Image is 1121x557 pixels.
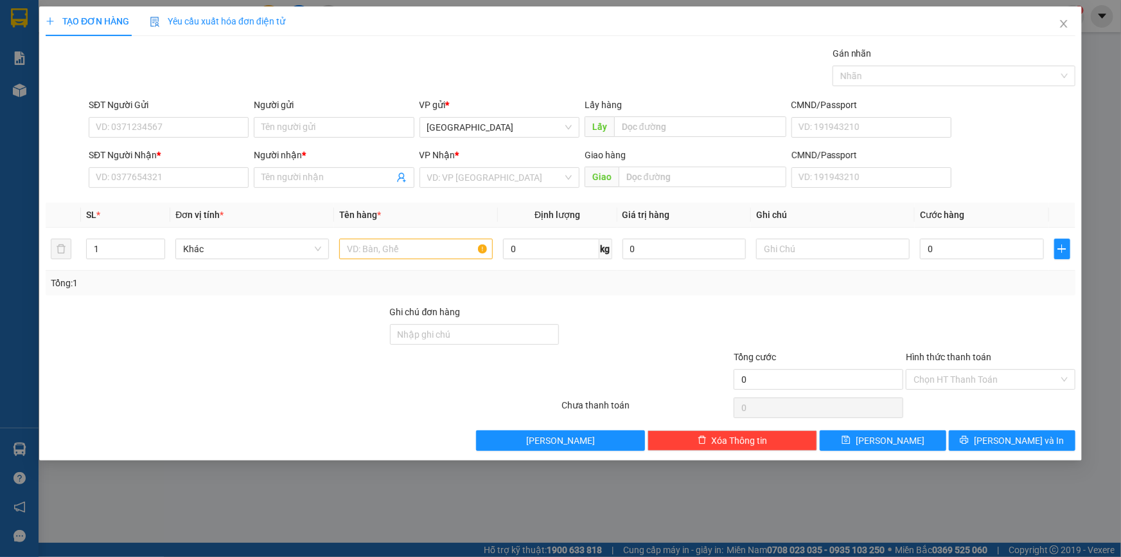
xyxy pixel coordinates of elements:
span: plus [46,17,55,26]
b: GỬI : [GEOGRAPHIC_DATA] [6,80,223,102]
input: 0 [622,239,746,259]
input: Dọc đường [614,116,786,137]
li: 02523854854 [6,44,245,60]
label: Gán nhãn [833,48,872,59]
div: Người gửi [254,98,414,112]
div: CMND/Passport [791,148,951,162]
div: Tổng: 1 [51,276,433,290]
span: Cước hàng [920,210,964,220]
span: Đơn vị tính [175,210,224,220]
span: close [1059,19,1069,29]
span: Giá trị hàng [622,210,670,220]
th: Ghi chú [751,203,915,228]
div: Chưa thanh toán [561,398,733,421]
input: Dọc đường [619,167,786,187]
span: Lấy [585,116,614,137]
input: Ghi chú đơn hàng [390,324,560,345]
button: deleteXóa Thông tin [648,430,817,451]
span: Xóa Thông tin [712,434,768,448]
span: [PERSON_NAME] và In [975,434,1064,448]
div: VP gửi [419,98,579,112]
span: environment [74,31,84,41]
span: [PERSON_NAME] [526,434,595,448]
span: Khác [183,239,321,259]
span: [PERSON_NAME] [856,434,924,448]
label: Ghi chú đơn hàng [390,307,461,317]
button: save[PERSON_NAME] [820,430,946,451]
input: VD: Bàn, Ghế [339,239,493,259]
div: SĐT Người Nhận [89,148,249,162]
span: Giao [585,167,619,187]
span: VP Nhận [419,150,455,160]
span: plus [1055,244,1070,254]
img: icon [150,17,160,27]
span: user-add [396,172,407,183]
span: Tổng cước [734,352,776,362]
button: [PERSON_NAME] [476,430,646,451]
span: Tên hàng [339,210,381,220]
span: SL [86,210,96,220]
li: 01 [PERSON_NAME] [6,28,245,44]
div: SĐT Người Gửi [89,98,249,112]
span: save [842,435,851,446]
span: Giao hàng [585,150,626,160]
div: Người nhận [254,148,414,162]
button: delete [51,239,71,259]
button: plus [1054,239,1070,259]
span: delete [698,435,707,446]
span: printer [960,435,969,446]
span: Định lượng [534,210,580,220]
span: Sài Gòn [427,118,572,137]
button: printer[PERSON_NAME] và In [949,430,1075,451]
span: phone [74,47,84,57]
span: Lấy hàng [585,100,622,110]
label: Hình thức thanh toán [906,352,991,362]
b: [PERSON_NAME] [74,8,182,24]
span: TẠO ĐƠN HÀNG [46,16,129,26]
button: Close [1046,6,1082,42]
input: Ghi Chú [756,239,910,259]
div: CMND/Passport [791,98,951,112]
span: kg [599,239,612,259]
span: Yêu cầu xuất hóa đơn điện tử [150,16,285,26]
img: logo.jpg [6,6,70,70]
